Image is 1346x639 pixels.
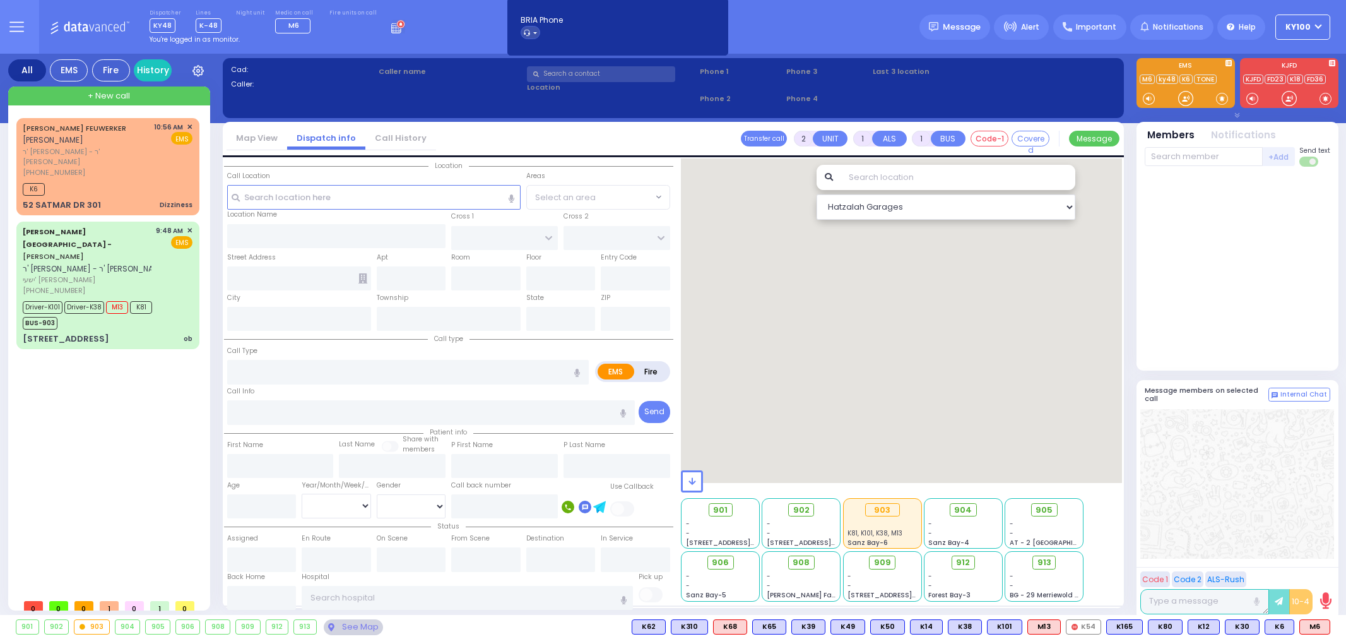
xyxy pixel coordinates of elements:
div: K6 [1265,619,1294,635]
button: Send [639,401,670,423]
label: Call Info [227,386,254,397]
label: EMS [598,364,634,379]
span: Phone 2 [700,93,782,104]
span: K81 [130,301,152,314]
input: Search hospital [302,586,633,610]
div: K39 [791,619,825,635]
span: 0 [125,601,144,611]
span: 902 [793,504,810,517]
div: ob [184,334,192,343]
div: 908 [206,620,230,634]
label: Fire units on call [329,9,377,17]
span: K81, K101, K38, M13 [843,480,924,496]
a: [PERSON_NAME] FEUWERKER [23,123,126,133]
label: Turn off text [1299,155,1319,168]
input: Search location here [227,185,521,209]
label: Dispatcher [150,9,181,17]
a: Dispatch info [287,132,365,144]
button: BUS [931,131,965,146]
span: - [847,571,851,581]
div: K310 [671,619,708,635]
span: - [686,571,690,581]
span: 0 [49,601,68,611]
span: [PHONE_NUMBER] [23,285,85,296]
span: - [686,529,690,538]
label: Caller: [231,79,375,90]
span: - [686,519,690,529]
span: Forest Bay-3 [928,590,971,600]
label: Call back number [451,481,511,491]
label: Destination [526,534,564,544]
button: ALS [872,131,907,146]
div: BLS [752,619,786,635]
span: M13 [106,301,128,314]
div: K68 [713,619,747,635]
label: From Scene [451,534,490,544]
div: 903 [74,620,109,634]
span: Sanz Bay-4 [928,538,969,547]
span: ✕ [187,225,192,236]
img: message.svg [929,22,938,32]
span: - [1010,519,1013,529]
button: Members [1147,128,1195,143]
label: Last 3 location [873,66,994,77]
div: ALS [713,619,747,635]
span: Notifications [1153,21,1203,33]
div: BLS [870,619,905,635]
label: Gender [377,481,401,491]
label: Township [377,293,408,303]
label: Caller name [379,66,522,77]
div: M6 [1299,619,1330,635]
span: 9:48 AM [156,226,183,236]
label: On Scene [377,534,408,544]
span: Select an area [535,191,596,204]
span: ✕ [187,122,192,133]
span: [PHONE_NUMBER] [23,167,85,177]
label: Use Callback [610,482,654,492]
div: BLS [1188,619,1220,635]
span: Alert [1021,21,1039,33]
label: Areas [526,171,545,181]
span: Status [431,522,466,531]
button: Code-1 [971,131,1008,146]
span: K81, K101, K38, M13 [847,529,902,538]
button: Transfer call [741,131,787,146]
div: BLS [1265,619,1294,635]
label: City [227,293,240,303]
label: EMS [1136,63,1235,71]
button: Message [1069,131,1119,146]
span: You're logged in as monitor. [150,35,240,44]
label: Cross 1 [451,212,474,222]
div: K65 [752,619,786,635]
div: BLS [1106,619,1143,635]
div: Dizziness [160,200,192,210]
button: Covered [1012,131,1049,146]
span: Sanz Bay-6 [847,538,888,547]
label: Age [227,481,240,491]
label: Last Name [339,439,375,450]
div: 912 [266,620,288,634]
span: - [767,581,770,590]
a: K6 [1179,75,1193,84]
input: Search member [1145,147,1263,166]
div: K30 [1225,619,1260,635]
span: 906 [712,556,729,569]
img: Logo [50,19,134,35]
a: K18 [1287,75,1303,84]
span: ר' [PERSON_NAME] - ר' [PERSON_NAME] [23,263,167,274]
span: 10:56 AM [154,122,183,132]
span: 0 [175,601,194,611]
div: BLS [632,619,666,635]
span: - [1010,581,1013,590]
span: [STREET_ADDRESS][PERSON_NAME] [767,538,886,547]
div: BLS [671,619,708,635]
span: 1 [100,601,119,611]
label: Night unit [236,9,264,17]
span: ישעי' [PERSON_NAME] [23,275,151,285]
label: Entry Code [601,253,637,263]
label: KJFD [1240,63,1338,71]
span: KY48 [150,18,175,33]
div: 52 SATMAR DR 301 [23,199,101,212]
img: comment-alt.png [1272,392,1278,398]
div: Year/Month/Week/Day [302,481,371,491]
